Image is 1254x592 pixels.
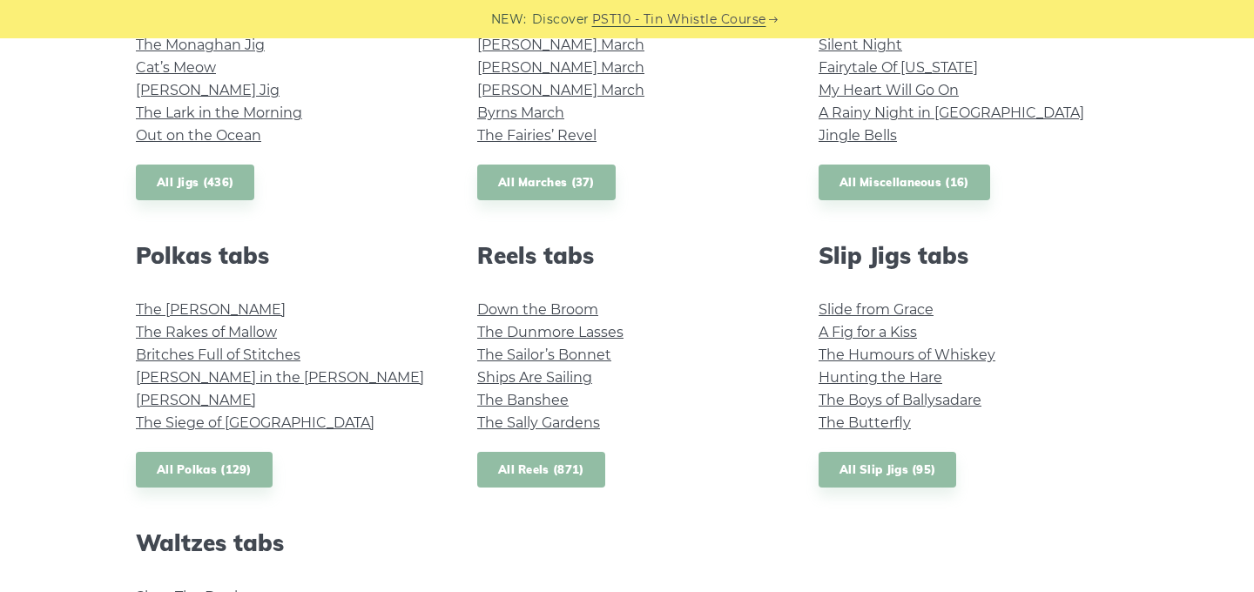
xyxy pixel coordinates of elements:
[136,165,254,200] a: All Jigs (436)
[819,104,1084,121] a: A Rainy Night in [GEOGRAPHIC_DATA]
[477,301,598,318] a: Down the Broom
[136,82,280,98] a: [PERSON_NAME] Jig
[477,324,624,340] a: The Dunmore Lasses
[477,414,600,431] a: The Sally Gardens
[136,37,265,53] a: The Monaghan Jig
[136,414,374,431] a: The Siege of [GEOGRAPHIC_DATA]
[136,346,300,363] a: Britches Full of Stitches
[819,242,1118,269] h2: Slip Jigs tabs
[136,529,435,556] h2: Waltzes tabs
[532,10,590,30] span: Discover
[477,127,597,144] a: The Fairies’ Revel
[136,242,435,269] h2: Polkas tabs
[592,10,766,30] a: PST10 - Tin Whistle Course
[136,369,424,386] a: [PERSON_NAME] in the [PERSON_NAME]
[819,392,981,408] a: The Boys of Ballysadare
[477,37,644,53] a: [PERSON_NAME] March
[477,392,569,408] a: The Banshee
[477,452,605,488] a: All Reels (871)
[819,127,897,144] a: Jingle Bells
[819,37,902,53] a: Silent Night
[136,324,277,340] a: The Rakes of Mallow
[477,165,616,200] a: All Marches (37)
[819,301,934,318] a: Slide from Grace
[819,369,942,386] a: Hunting the Hare
[819,165,990,200] a: All Miscellaneous (16)
[136,59,216,76] a: Cat’s Meow
[477,59,644,76] a: [PERSON_NAME] March
[136,104,302,121] a: The Lark in the Morning
[136,301,286,318] a: The [PERSON_NAME]
[819,59,978,76] a: Fairytale Of [US_STATE]
[136,452,273,488] a: All Polkas (129)
[477,242,777,269] h2: Reels tabs
[477,369,592,386] a: Ships Are Sailing
[136,392,256,408] a: [PERSON_NAME]
[136,127,261,144] a: Out on the Ocean
[477,104,564,121] a: Byrns March
[477,82,644,98] a: [PERSON_NAME] March
[491,10,527,30] span: NEW:
[819,414,911,431] a: The Butterfly
[819,324,917,340] a: A Fig for a Kiss
[819,346,995,363] a: The Humours of Whiskey
[819,452,956,488] a: All Slip Jigs (95)
[477,346,611,363] a: The Sailor’s Bonnet
[819,82,959,98] a: My Heart Will Go On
